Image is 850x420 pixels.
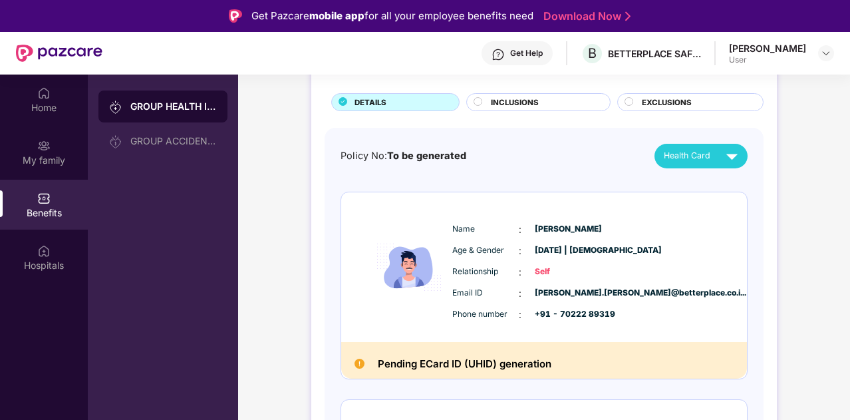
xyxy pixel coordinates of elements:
span: Name [452,223,519,236]
img: Logo [229,9,242,23]
img: svg+xml;base64,PHN2ZyB3aWR0aD0iMjAiIGhlaWdodD0iMjAiIHZpZXdCb3g9IjAgMCAyMCAyMCIgZmlsbD0ibm9uZSIgeG... [37,139,51,152]
strong: mobile app [309,9,364,22]
span: DETAILS [354,97,386,108]
span: [PERSON_NAME].[PERSON_NAME]@betterplace.co.i... [535,287,601,300]
span: +91 - 70222 89319 [535,308,601,321]
h2: Pending ECard ID (UHID) generation [378,355,551,373]
span: Phone number [452,308,519,321]
span: : [519,286,521,301]
span: Email ID [452,287,519,300]
span: : [519,244,521,258]
span: : [519,222,521,237]
img: svg+xml;base64,PHN2ZyBpZD0iRHJvcGRvd24tMzJ4MzIiIHhtbG5zPSJodHRwOi8vd3d3LnczLm9yZy8yMDAwL3N2ZyIgd2... [821,48,831,59]
img: New Pazcare Logo [16,45,102,62]
span: To be generated [387,150,466,161]
img: icon [369,212,449,322]
div: [PERSON_NAME] [729,42,806,55]
span: Health Card [664,149,710,162]
img: svg+xml;base64,PHN2ZyB3aWR0aD0iMjAiIGhlaWdodD0iMjAiIHZpZXdCb3g9IjAgMCAyMCAyMCIgZmlsbD0ibm9uZSIgeG... [109,135,122,148]
span: Relationship [452,266,519,278]
img: svg+xml;base64,PHN2ZyBpZD0iQmVuZWZpdHMiIHhtbG5zPSJodHRwOi8vd3d3LnczLm9yZy8yMDAwL3N2ZyIgd2lkdGg9Ij... [37,192,51,205]
span: Age & Gender [452,244,519,257]
img: Stroke [625,9,631,23]
img: svg+xml;base64,PHN2ZyB3aWR0aD0iMjAiIGhlaWdodD0iMjAiIHZpZXdCb3g9IjAgMCAyMCAyMCIgZmlsbD0ibm9uZSIgeG... [109,101,122,114]
div: Get Pazcare for all your employee benefits need [251,8,533,24]
span: [PERSON_NAME] [535,223,601,236]
span: INCLUSIONS [491,97,539,108]
img: svg+xml;base64,PHN2ZyB4bWxucz0iaHR0cDovL3d3dy53My5vcmcvMjAwMC9zdmciIHZpZXdCb3g9IjAgMCAyNCAyNCIgd2... [720,144,744,168]
span: [DATE] | [DEMOGRAPHIC_DATA] [535,244,601,257]
div: User [729,55,806,65]
span: EXCLUSIONS [642,97,692,108]
div: BETTERPLACE SAFETY SOLUTIONS PRIVATE LIMITED [608,47,701,60]
button: Health Card [654,144,748,168]
div: GROUP ACCIDENTAL INSURANCE [130,136,217,146]
span: : [519,308,521,322]
div: GROUP HEALTH INSURANCE [130,100,217,113]
span: Self [535,266,601,278]
div: Policy No: [341,148,466,164]
img: svg+xml;base64,PHN2ZyBpZD0iSGVscC0zMngzMiIgeG1sbnM9Imh0dHA6Ly93d3cudzMub3JnLzIwMDAvc3ZnIiB3aWR0aD... [492,48,505,61]
span: B [588,45,597,61]
span: : [519,265,521,280]
a: Download Now [543,9,627,23]
div: Get Help [510,48,543,59]
img: Pending [354,359,364,369]
img: svg+xml;base64,PHN2ZyBpZD0iSG9zcGl0YWxzIiB4bWxucz0iaHR0cDovL3d3dy53My5vcmcvMjAwMC9zdmciIHdpZHRoPS... [37,244,51,258]
img: svg+xml;base64,PHN2ZyBpZD0iSG9tZSIgeG1sbnM9Imh0dHA6Ly93d3cudzMub3JnLzIwMDAvc3ZnIiB3aWR0aD0iMjAiIG... [37,87,51,100]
